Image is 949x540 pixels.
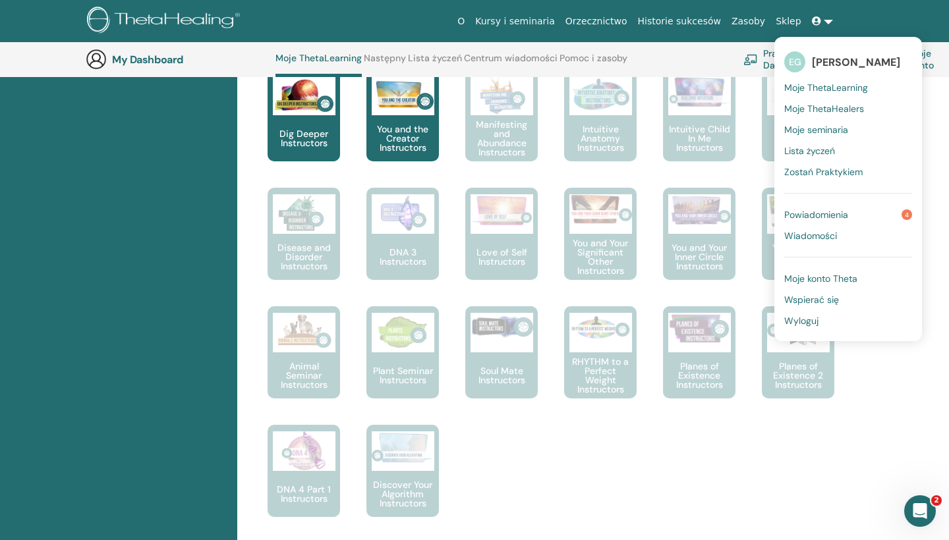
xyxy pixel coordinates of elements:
[784,47,912,77] a: EG[PERSON_NAME]
[784,166,863,178] span: Zostań Praktykiem
[784,145,835,157] span: Lista życzeń
[767,313,830,348] img: Planes of Existence 2 Instructors
[564,188,637,306] a: You and Your Significant Other Instructors You and Your Significant Other Instructors
[268,306,340,425] a: Animal Seminar Instructors Animal Seminar Instructors
[770,9,806,34] a: Sklep
[87,7,244,36] img: logo.png
[904,495,936,527] iframe: Intercom live chat
[372,313,434,352] img: Plant Seminar Instructors
[465,248,538,266] p: Love of Self Instructors
[366,480,439,508] p: Discover Your Algorithm Instructors
[452,9,470,34] a: O
[364,53,406,74] a: Następny
[743,45,857,74] a: Practitioner Dashboard
[465,366,538,385] p: Soul Mate Instructors
[268,129,340,148] p: Dig Deeper Instructors
[784,315,819,327] span: Wyloguj
[668,194,731,226] img: You and Your Inner Circle Instructors
[784,209,848,221] span: Powiadomienia
[784,294,839,306] span: Wspierać się
[560,53,627,74] a: Pomoc i zasoby
[784,161,912,182] a: Zostań Praktykiem
[726,9,770,34] a: Zasoby
[372,194,434,234] img: DNA 3 Instructors
[273,313,335,352] img: Animal Seminar Instructors
[112,53,244,66] h3: My Dashboard
[767,194,830,229] img: You and the Earth Instructors
[268,188,340,306] a: Disease and Disorder Instructors Disease and Disorder Instructors
[465,306,538,425] a: Soul Mate Instructors Soul Mate Instructors
[784,310,912,331] a: Wyloguj
[569,76,632,115] img: Intuitive Anatomy Instructors
[663,362,735,389] p: Planes of Existence Instructors
[366,248,439,266] p: DNA 3 Instructors
[465,120,538,157] p: Manifesting and Abundance Instructors
[273,194,335,234] img: Disease and Disorder Instructors
[784,77,912,98] a: Moje ThetaLearning
[268,485,340,503] p: DNA 4 Part 1 Instructors
[372,431,434,463] img: Discover Your Algorithm Instructors
[668,76,731,108] img: Intuitive Child In Me Instructors
[784,204,912,225] a: Powiadomienia4
[931,495,942,506] span: 2
[268,362,340,389] p: Animal Seminar Instructors
[902,209,912,220] span: 4
[663,306,735,425] a: Planes of Existence Instructors Planes of Existence Instructors
[569,194,632,224] img: You and Your Significant Other Instructors
[762,69,834,188] a: World Relations Instructors World Relations Instructors
[668,313,731,345] img: Planes of Existence Instructors
[663,243,735,271] p: You and Your Inner Circle Instructors
[784,103,864,115] span: Moje ThetaHealers
[663,188,735,306] a: You and Your Inner Circle Instructors You and Your Inner Circle Instructors
[273,76,335,115] img: Dig Deeper Instructors
[471,76,533,115] img: Manifesting and Abundance Instructors
[564,357,637,394] p: RHYTHM to a Perfect Weight Instructors
[762,188,834,306] a: You and the Earth Instructors You and the Earth Instructors
[273,431,335,471] img: DNA 4 Part 1 Instructors
[564,306,637,425] a: RHYTHM to a Perfect Weight Instructors RHYTHM to a Perfect Weight Instructors
[569,313,632,344] img: RHYTHM to a Perfect Weight Instructors
[784,268,912,289] a: Moje konto Theta
[784,225,912,246] a: Wiadomości
[366,366,439,385] p: Plant Seminar Instructors
[464,53,558,74] a: Centrum wiadomości
[465,69,538,188] a: Manifesting and Abundance Instructors Manifesting and Abundance Instructors
[663,124,735,152] p: Intuitive Child In Me Instructors
[784,289,912,310] a: Wspierać się
[784,230,837,242] span: Wiadomości
[762,124,834,152] p: World Relations Instructors
[784,51,805,72] span: EG
[465,188,538,306] a: Love of Self Instructors Love of Self Instructors
[762,306,834,425] a: Planes of Existence 2 Instructors Planes of Existence 2 Instructors
[564,69,637,188] a: Intuitive Anatomy Instructors Intuitive Anatomy Instructors
[366,306,439,425] a: Plant Seminar Instructors Plant Seminar Instructors
[408,53,462,74] a: Lista życzeń
[784,98,912,119] a: Moje ThetaHealers
[767,76,830,115] img: World Relations Instructors
[784,119,912,140] a: Moje seminaria
[268,243,340,271] p: Disease and Disorder Instructors
[372,76,434,115] img: You and the Creator Instructors
[471,313,533,340] img: Soul Mate Instructors
[564,238,637,275] p: You and Your Significant Other Instructors
[366,69,439,188] a: You and the Creator Instructors You and the Creator Instructors
[633,9,726,34] a: Historie sukcesów
[366,124,439,152] p: You and the Creator Instructors
[366,188,439,306] a: DNA 3 Instructors DNA 3 Instructors
[560,9,633,34] a: Orzecznictwo
[663,69,735,188] a: Intuitive Child In Me Instructors Intuitive Child In Me Instructors
[86,49,107,70] img: generic-user-icon.jpg
[471,194,533,227] img: Love of Self Instructors
[268,69,340,188] a: Dig Deeper Instructors Dig Deeper Instructors
[784,82,868,94] span: Moje ThetaLearning
[275,53,362,77] a: Moje ThetaLearning
[784,124,848,136] span: Moje seminaria
[564,124,637,152] p: Intuitive Anatomy Instructors
[470,9,560,34] a: Kursy i seminaria
[812,55,900,69] span: [PERSON_NAME]
[784,273,857,284] span: Moje konto Theta
[762,362,834,389] p: Planes of Existence 2 Instructors
[743,54,758,65] img: chalkboard-teacher.svg
[784,140,912,161] a: Lista życzeń
[762,243,834,271] p: You and the Earth Instructors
